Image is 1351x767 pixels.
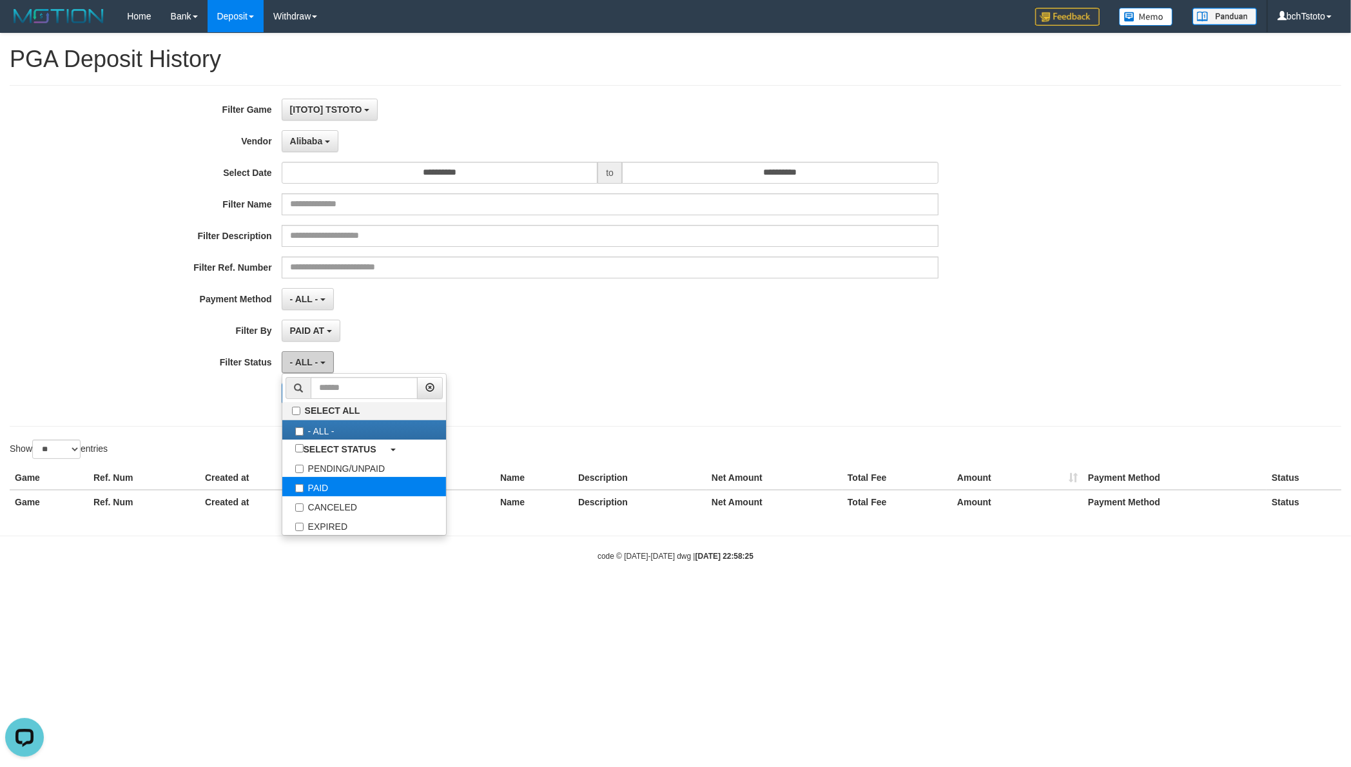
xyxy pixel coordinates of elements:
[573,466,706,490] th: Description
[282,130,338,152] button: Alibaba
[282,420,446,440] label: - ALL -
[304,444,376,454] b: SELECT STATUS
[282,516,446,535] label: EXPIRED
[282,351,334,373] button: - ALL -
[10,6,108,26] img: MOTION_logo.png
[952,490,1083,514] th: Amount
[282,402,446,420] label: SELECT ALL
[200,466,353,490] th: Created at
[842,490,952,514] th: Total Fee
[1267,490,1341,514] th: Status
[1083,466,1267,490] th: Payment Method
[1267,466,1341,490] th: Status
[5,5,44,44] button: Open LiveChat chat widget
[706,490,842,514] th: Net Amount
[88,466,200,490] th: Ref. Num
[295,484,304,492] input: PAID
[10,440,108,459] label: Show entries
[598,162,622,184] span: to
[295,444,304,452] input: SELECT STATUS
[282,496,446,516] label: CANCELED
[282,99,378,121] button: [ITOTO] TSTOTO
[282,458,446,477] label: PENDING/UNPAID
[200,490,353,514] th: Created at
[295,465,304,473] input: PENDING/UNPAID
[10,466,88,490] th: Game
[495,490,573,514] th: Name
[282,288,334,310] button: - ALL -
[292,407,300,415] input: SELECT ALL
[290,104,362,115] span: [ITOTO] TSTOTO
[10,490,88,514] th: Game
[1035,8,1100,26] img: Feedback.jpg
[282,440,446,458] a: SELECT STATUS
[842,466,952,490] th: Total Fee
[10,46,1341,72] h1: PGA Deposit History
[1119,8,1173,26] img: Button%20Memo.svg
[295,523,304,531] input: EXPIRED
[1083,490,1267,514] th: Payment Method
[282,477,446,496] label: PAID
[282,320,340,342] button: PAID AT
[706,466,842,490] th: Net Amount
[695,552,753,561] strong: [DATE] 22:58:25
[290,357,318,367] span: - ALL -
[1192,8,1257,25] img: panduan.png
[290,294,318,304] span: - ALL -
[495,466,573,490] th: Name
[952,466,1083,490] th: Amount
[88,490,200,514] th: Ref. Num
[290,136,323,146] span: Alibaba
[598,552,753,561] small: code © [DATE]-[DATE] dwg |
[573,490,706,514] th: Description
[295,427,304,436] input: - ALL -
[32,440,81,459] select: Showentries
[290,325,324,336] span: PAID AT
[295,503,304,512] input: CANCELED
